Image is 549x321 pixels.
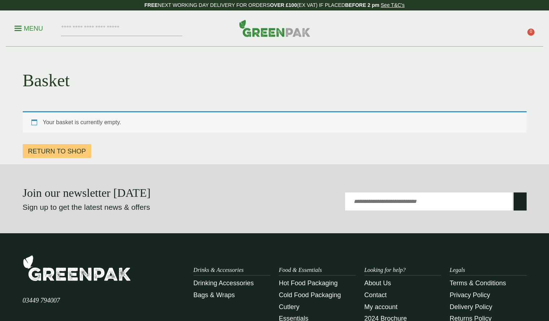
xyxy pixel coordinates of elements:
a: About Us [364,279,391,287]
a: Privacy Policy [450,291,490,299]
a: My account [364,303,397,311]
div: Your basket is currently empty. [23,111,527,133]
a: Delivery Policy [450,303,492,311]
strong: BEFORE 2 pm [345,2,379,8]
span: 03449 794007 [23,297,60,304]
strong: OVER £100 [270,2,297,8]
span: 0 [527,29,535,36]
a: Bags & Wraps [193,291,235,299]
a: 03449 794007 [23,298,60,304]
a: Contact [364,291,387,299]
a: Terms & Conditions [450,279,506,287]
a: Cutlery [279,303,300,311]
p: Sign up to get the latest news & offers [23,201,249,213]
p: Menu [14,24,43,33]
strong: Join our newsletter [DATE] [23,186,151,199]
img: GreenPak Supplies [23,255,131,281]
a: Menu [14,24,43,31]
a: Hot Food Packaging [279,279,338,287]
strong: FREE [144,2,158,8]
a: See T&C's [381,2,405,8]
a: Cold Food Packaging [279,291,341,299]
a: Return to shop [23,144,91,158]
h1: Basket [23,70,70,91]
img: GreenPak Supplies [239,19,310,37]
a: Drinking Accessories [193,279,254,287]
